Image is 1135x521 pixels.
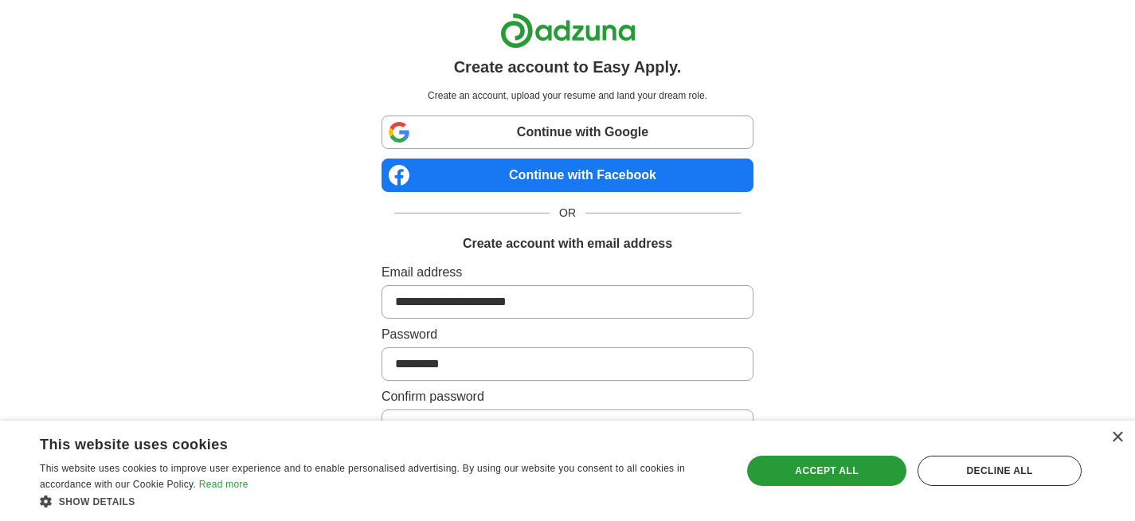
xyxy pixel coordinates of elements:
[747,456,906,486] div: Accept all
[199,479,249,490] a: Read more, opens a new window
[382,325,753,344] label: Password
[40,463,685,490] span: This website uses cookies to improve user experience and to enable personalised advertising. By u...
[918,456,1082,486] div: Decline all
[385,88,750,103] p: Create an account, upload your resume and land your dream role.
[500,13,636,49] img: Adzuna logo
[382,387,753,406] label: Confirm password
[40,493,721,509] div: Show details
[550,205,585,221] span: OR
[40,430,681,454] div: This website uses cookies
[382,263,753,282] label: Email address
[454,55,682,79] h1: Create account to Easy Apply.
[463,234,672,253] h1: Create account with email address
[1111,432,1123,444] div: Close
[382,159,753,192] a: Continue with Facebook
[382,116,753,149] a: Continue with Google
[59,496,135,507] span: Show details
